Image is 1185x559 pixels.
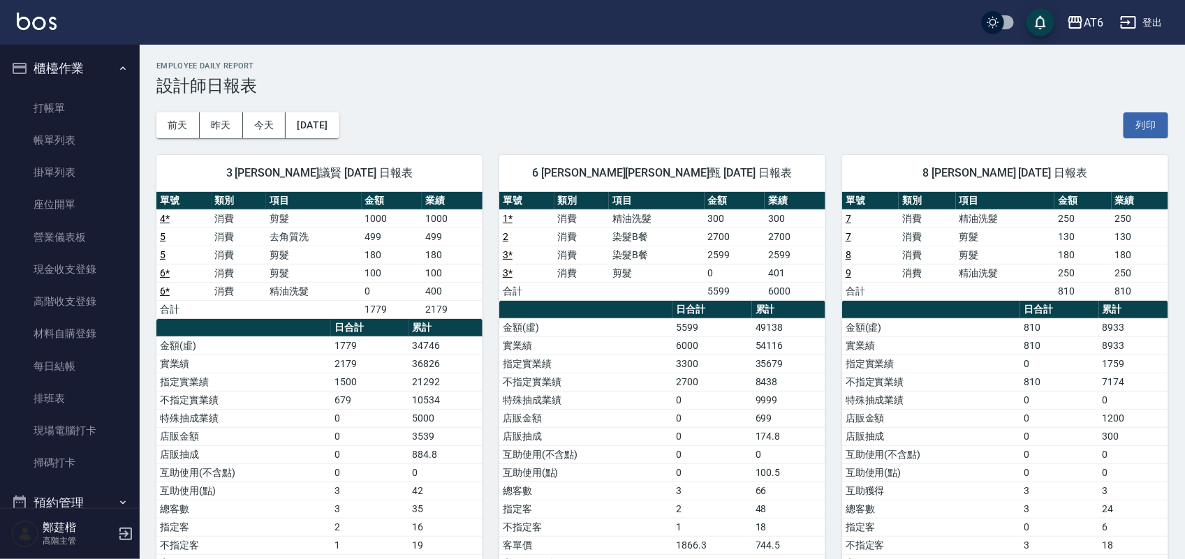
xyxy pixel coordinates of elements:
td: 18 [1099,536,1168,554]
td: 3300 [672,355,751,373]
td: 總客數 [842,500,1020,518]
td: 2700 [765,228,825,246]
td: 染髮B餐 [609,246,704,264]
td: 699 [752,409,825,427]
td: 3 [1020,536,1099,554]
td: 店販金額 [156,427,331,445]
td: 499 [422,228,483,246]
td: 0 [331,409,408,427]
p: 高階主管 [43,535,114,547]
button: 登出 [1114,10,1168,36]
th: 日合計 [331,319,408,337]
td: 剪髮 [266,264,361,282]
a: 7 [846,231,851,242]
td: 剪髮 [956,228,1054,246]
td: 0 [672,391,751,409]
button: 預約管理 [6,485,134,521]
button: AT6 [1061,8,1109,37]
td: 0 [1099,463,1168,482]
td: 0 [1099,391,1168,409]
td: 染髮B餐 [609,228,704,246]
td: 消費 [212,282,267,300]
td: 0 [672,463,751,482]
td: 3539 [409,427,483,445]
td: 810 [1020,318,1099,336]
td: 不指定客 [842,536,1020,554]
td: 2 [331,518,408,536]
td: 1 [331,536,408,554]
td: 消費 [554,228,610,246]
td: 合計 [499,282,554,300]
th: 業績 [765,192,825,210]
td: 金額(虛) [156,336,331,355]
td: 6 [1099,518,1168,536]
a: 2 [503,231,508,242]
td: 5599 [705,282,765,300]
td: 10534 [409,391,483,409]
td: 100.5 [752,463,825,482]
td: 指定實業績 [842,355,1020,373]
td: 1200 [1099,409,1168,427]
td: 810 [1020,373,1099,391]
td: 消費 [899,228,955,246]
td: 消費 [212,246,267,264]
td: 金額(虛) [499,318,672,336]
th: 類別 [212,192,267,210]
td: 744.5 [752,536,825,554]
table: a dense table [156,192,483,319]
td: 消費 [212,264,267,282]
h5: 鄭莛楷 [43,521,114,535]
th: 業績 [422,192,483,210]
td: 消費 [899,264,955,282]
td: 810 [1054,282,1111,300]
td: 消費 [554,264,610,282]
td: 2 [672,500,751,518]
th: 項目 [956,192,1054,210]
td: 互助使用(不含點) [156,463,331,482]
td: 6000 [672,336,751,355]
td: 互助使用(點) [156,482,331,500]
td: 消費 [212,228,267,246]
td: 250 [1112,264,1168,282]
td: 0 [331,427,408,445]
td: 250 [1054,264,1111,282]
td: 指定客 [499,500,672,518]
td: 剪髮 [956,246,1054,264]
td: 19 [409,536,483,554]
td: 174.8 [752,427,825,445]
td: 消費 [212,209,267,228]
td: 0 [331,463,408,482]
img: Person [11,520,39,548]
td: 消費 [554,209,610,228]
a: 現場電腦打卡 [6,415,134,447]
td: 54116 [752,336,825,355]
td: 實業績 [842,336,1020,355]
th: 累計 [752,301,825,319]
td: 884.8 [409,445,483,463]
td: 180 [1054,246,1111,264]
td: 0 [409,463,483,482]
td: 3 [672,482,751,500]
td: 6000 [765,282,825,300]
td: 金額(虛) [842,318,1020,336]
td: 7174 [1099,373,1168,391]
td: 34746 [409,336,483,355]
th: 單號 [842,192,899,210]
td: 不指定實業績 [499,373,672,391]
th: 累計 [409,319,483,337]
div: AT6 [1084,14,1103,31]
td: 剪髮 [609,264,704,282]
td: 互助獲得 [842,482,1020,500]
td: 精油洗髮 [266,282,361,300]
td: 精油洗髮 [609,209,704,228]
th: 單號 [499,192,554,210]
td: 1000 [422,209,483,228]
td: 特殊抽成業績 [156,409,331,427]
td: 互助使用(不含點) [842,445,1020,463]
td: 2700 [705,228,765,246]
a: 5 [160,231,165,242]
td: 消費 [554,246,610,264]
td: 店販金額 [499,409,672,427]
td: 0 [362,282,422,300]
td: 16 [409,518,483,536]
